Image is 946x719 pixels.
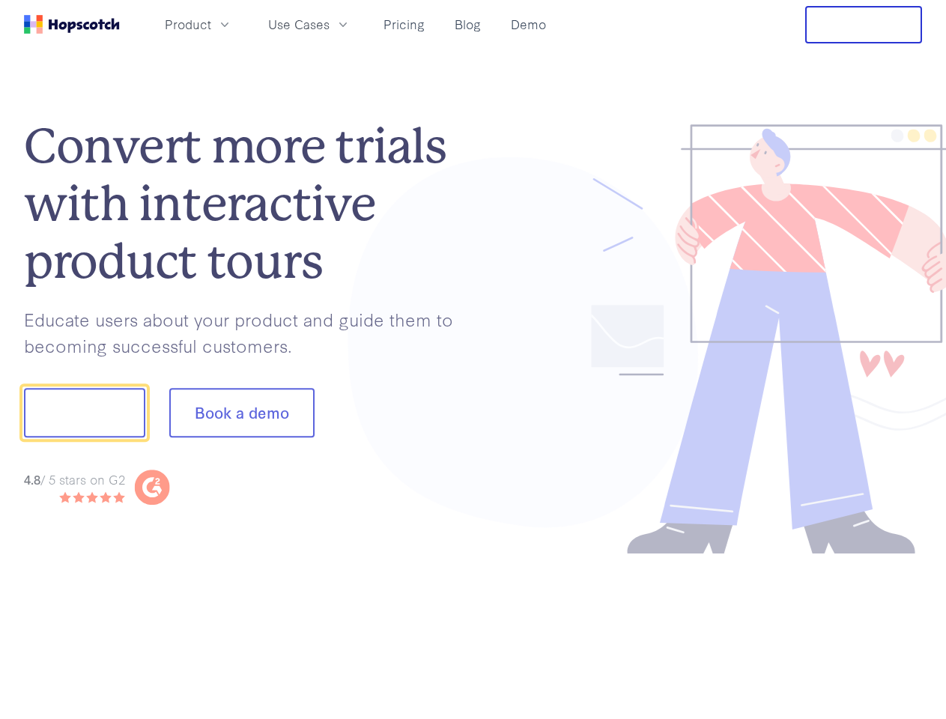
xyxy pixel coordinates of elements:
[165,15,211,34] span: Product
[378,12,431,37] a: Pricing
[24,470,40,488] strong: 4.8
[805,6,922,43] button: Free Trial
[156,12,241,37] button: Product
[24,118,473,290] h1: Convert more trials with interactive product tours
[169,389,315,438] button: Book a demo
[24,306,473,358] p: Educate users about your product and guide them to becoming successful customers.
[449,12,487,37] a: Blog
[24,470,125,489] div: / 5 stars on G2
[24,15,120,34] a: Home
[505,12,552,37] a: Demo
[268,15,330,34] span: Use Cases
[24,389,145,438] button: Show me!
[259,12,360,37] button: Use Cases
